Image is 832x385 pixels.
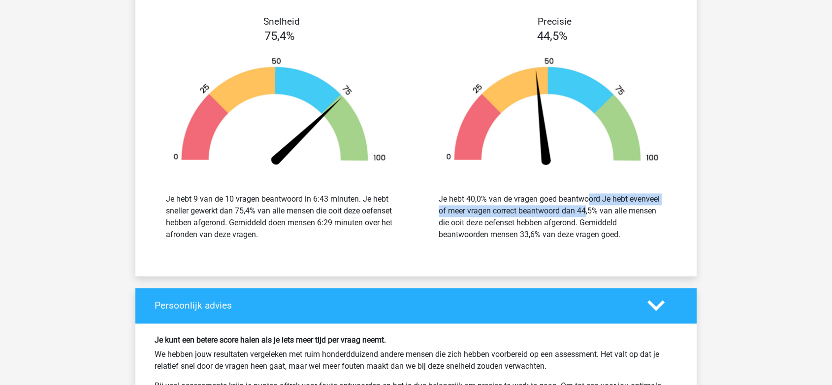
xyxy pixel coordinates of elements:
div: Je hebt 9 van de 10 vragen beantwoord in 6:43 minuten. Je hebt sneller gewerkt dan 75,4% van alle... [166,193,393,241]
h6: Je kunt een betere score halen als je iets meer tijd per vraag neemt. [155,335,677,345]
img: 45.b65ba1e28b60.png [431,57,674,170]
h4: Precisie [427,16,681,27]
div: Je hebt 40,0% van de vragen goed beantwoord Je hebt evenveel of meer vragen correct beantwoord da... [439,193,666,241]
img: 75.4b9ed10f6fc1.png [158,57,401,170]
span: 44,5% [537,29,568,43]
h4: Snelheid [155,16,409,27]
p: We hebben jouw resultaten vergeleken met ruim honderdduizend andere mensen die zich hebben voorbe... [155,349,677,372]
span: 75,4% [264,29,295,43]
h4: Persoonlijk advies [155,300,633,311]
